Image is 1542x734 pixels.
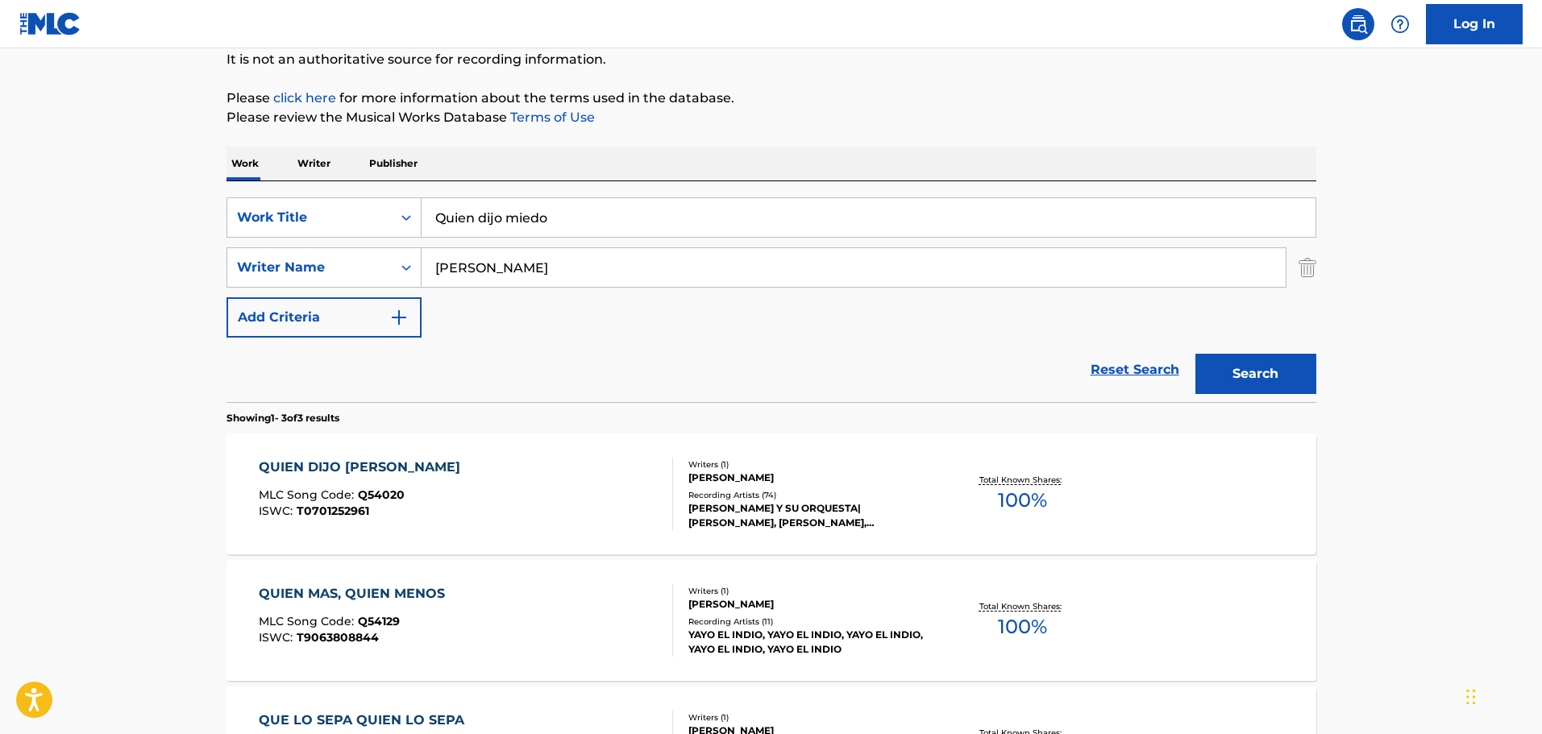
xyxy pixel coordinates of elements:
[259,504,297,518] span: ISWC :
[1461,657,1542,734] iframe: Chat Widget
[273,90,336,106] a: click here
[1195,354,1316,394] button: Search
[293,147,335,180] p: Writer
[688,501,932,530] div: [PERSON_NAME] Y SU ORQUESTA|[PERSON_NAME], [PERSON_NAME], [PERSON_NAME], [PERSON_NAME], [PERSON_N...
[688,616,932,628] div: Recording Artists ( 11 )
[227,411,339,425] p: Showing 1 - 3 of 3 results
[1299,247,1316,288] img: Delete Criterion
[688,471,932,485] div: [PERSON_NAME]
[358,614,400,628] span: Q54129
[259,711,472,730] div: QUE LO SEPA QUIEN LO SEPA
[227,50,1316,69] p: It is not an authoritative source for recording information.
[688,489,932,501] div: Recording Artists ( 74 )
[364,147,422,180] p: Publisher
[227,297,422,338] button: Add Criteria
[227,433,1316,554] a: QUIEN DIJO [PERSON_NAME]MLC Song Code:Q54020ISWC:T0701252961Writers (1)[PERSON_NAME]Recording Art...
[227,147,264,180] p: Work
[358,487,405,502] span: Q54020
[1342,8,1374,40] a: Public Search
[19,12,81,35] img: MLC Logo
[259,614,358,628] span: MLC Song Code :
[688,585,932,597] div: Writers ( 1 )
[237,208,382,227] div: Work Title
[227,560,1316,681] a: QUIEN MAS, QUIEN MENOSMLC Song Code:Q54129ISWC:T9063808844Writers (1)[PERSON_NAME]Recording Artis...
[1384,8,1416,40] div: Help
[227,108,1316,127] p: Please review the Musical Works Database
[259,487,358,502] span: MLC Song Code :
[297,630,379,645] span: T9063808844
[688,458,932,471] div: Writers ( 1 )
[1083,352,1187,388] a: Reset Search
[1426,4,1523,44] a: Log In
[1349,15,1368,34] img: search
[389,308,409,327] img: 9d2ae6d4665cec9f34b9.svg
[979,474,1066,486] p: Total Known Shares:
[998,612,1047,641] span: 100 %
[227,197,1316,402] form: Search Form
[998,486,1047,515] span: 100 %
[297,504,369,518] span: T0701252961
[688,628,932,657] div: YAYO EL INDIO, YAYO EL INDIO, YAYO EL INDIO, YAYO EL INDIO, YAYO EL INDIO
[507,110,595,125] a: Terms of Use
[259,458,468,477] div: QUIEN DIJO [PERSON_NAME]
[259,630,297,645] span: ISWC :
[1390,15,1410,34] img: help
[1466,673,1476,721] div: Drag
[688,597,932,612] div: [PERSON_NAME]
[688,711,932,724] div: Writers ( 1 )
[259,584,453,603] div: QUIEN MAS, QUIEN MENOS
[979,600,1066,612] p: Total Known Shares:
[227,89,1316,108] p: Please for more information about the terms used in the database.
[237,258,382,277] div: Writer Name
